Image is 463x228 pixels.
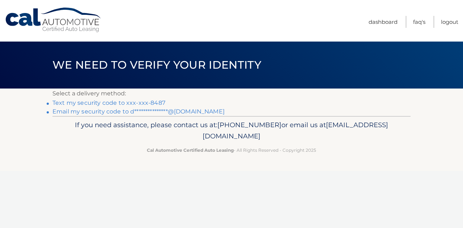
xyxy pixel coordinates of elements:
[217,121,281,129] span: [PHONE_NUMBER]
[57,119,406,142] p: If you need assistance, please contact us at: or email us at
[52,89,411,99] p: Select a delivery method:
[52,58,261,72] span: We need to verify your identity
[413,16,425,28] a: FAQ's
[5,7,102,33] a: Cal Automotive
[57,146,406,154] p: - All Rights Reserved - Copyright 2025
[441,16,458,28] a: Logout
[369,16,398,28] a: Dashboard
[52,99,165,106] a: Text my security code to xxx-xxx-8487
[147,147,234,153] strong: Cal Automotive Certified Auto Leasing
